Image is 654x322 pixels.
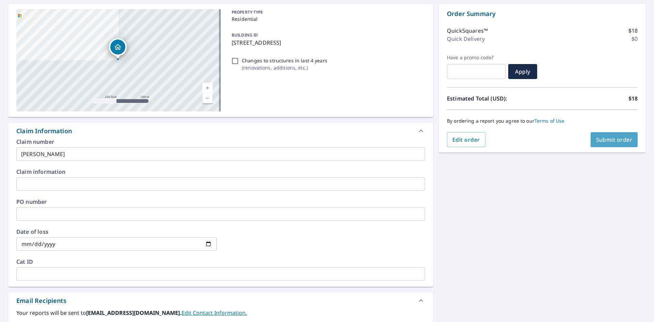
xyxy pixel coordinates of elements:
p: $18 [628,27,638,35]
label: Your reports will be sent to [16,309,425,317]
p: Order Summary [447,9,638,18]
a: Current Level 17, Zoom Out [202,93,213,103]
a: Terms of Use [534,118,565,124]
button: Edit order [447,132,485,147]
p: $18 [628,94,638,103]
label: Claim information [16,169,425,174]
label: PO number [16,199,425,204]
p: $0 [632,35,638,43]
a: EditContactInfo [182,309,247,317]
button: Submit order [591,132,638,147]
div: Dropped pin, building 1, Residential property, 609 57th Ave E Bradenton, FL 34203 [109,38,127,59]
span: Submit order [596,136,633,143]
p: ( renovations, additions, etc. ) [242,64,327,71]
span: Apply [514,68,532,75]
p: Residential [232,15,422,22]
div: Claim Information [8,123,433,139]
label: Claim number [16,139,425,144]
p: Changes to structures in last 4 years [242,57,327,64]
b: [EMAIL_ADDRESS][DOMAIN_NAME]. [86,309,182,317]
p: Estimated Total (USD): [447,94,542,103]
p: BUILDING ID [232,32,258,38]
div: Email Recipients [16,296,66,305]
span: Edit order [452,136,480,143]
label: Have a promo code? [447,55,505,61]
label: Cat ID [16,259,425,264]
p: [STREET_ADDRESS] [232,39,422,47]
p: By ordering a report you agree to our [447,118,638,124]
div: Claim Information [16,126,72,136]
div: Email Recipients [8,292,433,309]
p: PROPERTY TYPE [232,9,422,15]
a: Current Level 17, Zoom In [202,83,213,93]
label: Date of loss [16,229,217,234]
p: Quick Delivery [447,35,485,43]
p: QuickSquares™ [447,27,488,35]
button: Apply [508,64,537,79]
